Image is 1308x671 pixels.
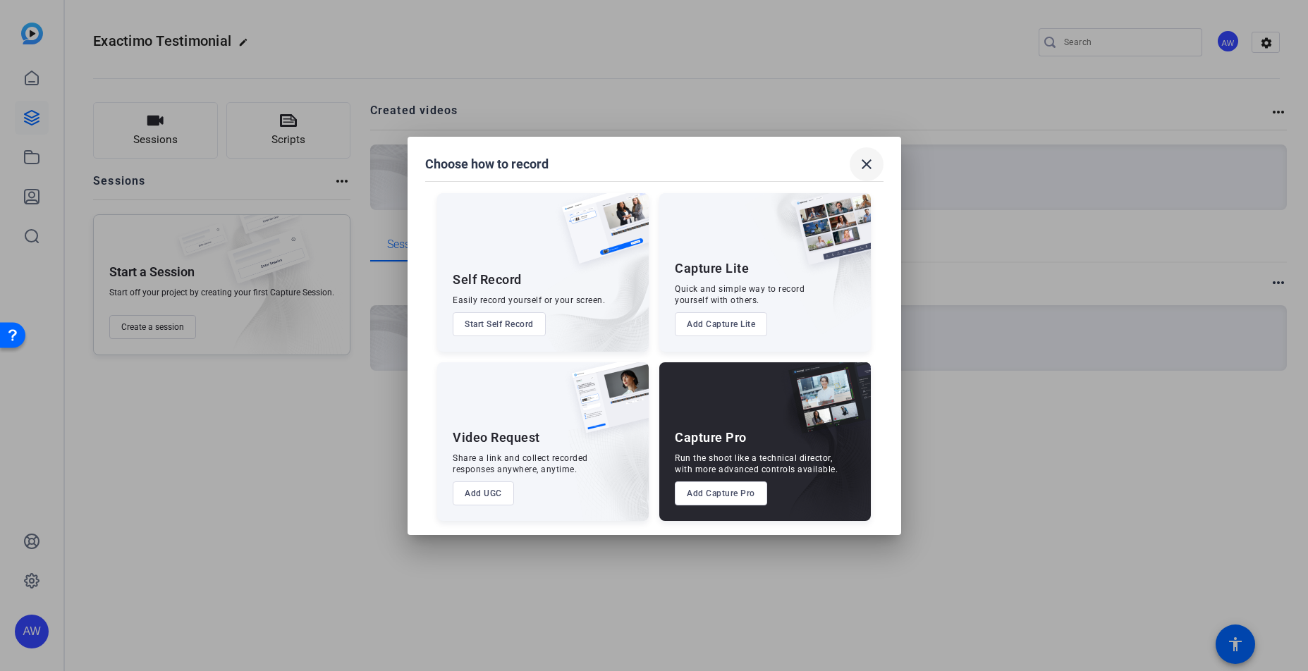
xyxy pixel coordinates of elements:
button: Add UGC [453,481,514,505]
div: Video Request [453,429,540,446]
img: embarkstudio-capture-pro.png [766,380,871,521]
h1: Choose how to record [425,156,549,173]
img: embarkstudio-ugc-content.png [567,406,649,521]
img: self-record.png [551,193,649,278]
div: Share a link and collect recorded responses anywhere, anytime. [453,453,588,475]
img: embarkstudio-capture-lite.png [745,193,871,334]
div: Capture Lite [675,260,749,277]
div: Capture Pro [675,429,747,446]
div: Easily record yourself or your screen. [453,295,605,306]
div: Quick and simple way to record yourself with others. [675,283,805,306]
button: Start Self Record [453,312,546,336]
img: ugc-content.png [561,362,649,448]
button: Add Capture Pro [675,481,767,505]
img: embarkstudio-self-record.png [526,223,649,352]
div: Self Record [453,271,522,288]
img: capture-pro.png [778,362,871,448]
button: Add Capture Lite [675,312,767,336]
img: capture-lite.png [783,193,871,279]
mat-icon: close [858,156,875,173]
div: Run the shoot like a technical director, with more advanced controls available. [675,453,838,475]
